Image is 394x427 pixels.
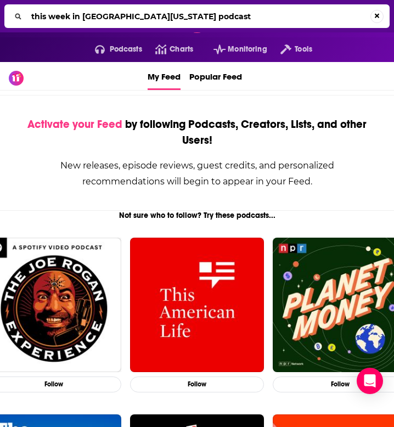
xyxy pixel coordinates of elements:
[142,41,193,58] a: Charts
[295,42,312,57] span: Tools
[148,64,181,88] span: My Feed
[82,41,142,58] button: open menu
[228,42,267,57] span: Monitoring
[110,42,142,57] span: Podcasts
[189,64,242,88] span: Popular Feed
[189,62,242,90] a: Popular Feed
[170,42,193,57] span: Charts
[130,377,264,392] button: Follow
[200,41,267,58] button: open menu
[27,8,370,25] input: Search...
[267,41,312,58] button: open menu
[27,158,367,189] div: New releases, episode reviews, guest credits, and personalized recommendations will begin to appe...
[27,116,367,148] div: by following Podcasts, Creators, Lists, and other Users!
[357,368,383,394] div: Open Intercom Messenger
[4,4,390,28] div: Search...
[130,238,264,372] img: This American Life
[27,117,122,131] span: Activate your Feed
[148,62,181,90] a: My Feed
